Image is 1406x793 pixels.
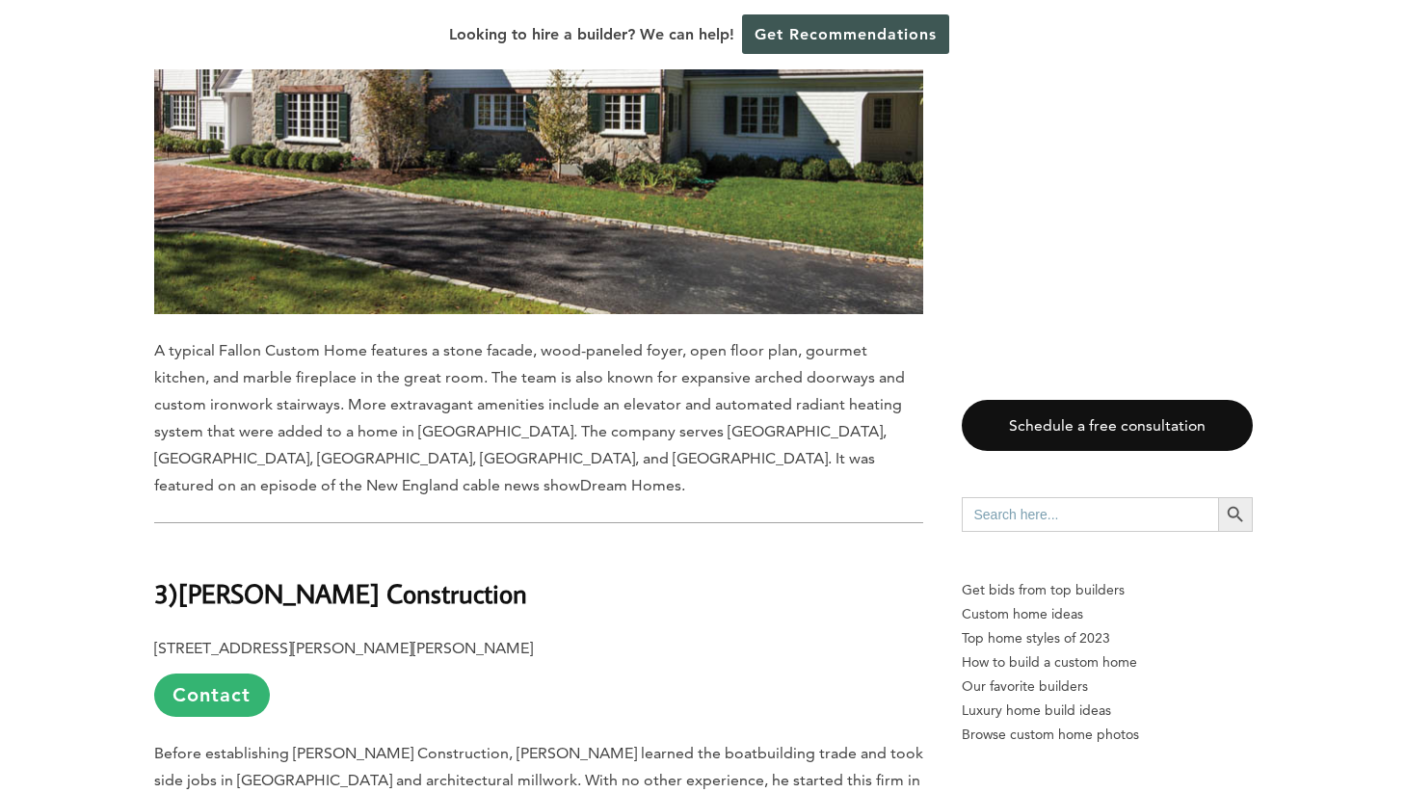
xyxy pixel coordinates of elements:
a: Schedule a free consultation [962,400,1253,451]
p: [STREET_ADDRESS][PERSON_NAME][PERSON_NAME] [154,635,923,717]
a: Our favorite builders [962,674,1253,699]
a: How to build a custom home [962,650,1253,674]
svg: Search [1225,504,1246,525]
p: Get bids from top builders [962,578,1253,602]
span: A typical Fallon Custom Home features a stone facade, wood-paneled foyer, open floor plan, gourme... [154,341,905,494]
input: Search here... [962,497,1218,532]
iframe: Drift Widget Chat Controller [1036,654,1383,770]
a: Browse custom home photos [962,723,1253,747]
a: Contact [154,674,270,717]
b: [PERSON_NAME] Construction [178,576,527,610]
a: Luxury home build ideas [962,699,1253,723]
a: Custom home ideas [962,602,1253,626]
b: 3) [154,576,178,610]
span: . [681,476,685,494]
a: Top home styles of 2023 [962,626,1253,650]
span: Dream Homes [580,476,681,494]
a: Get Recommendations [742,14,949,54]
